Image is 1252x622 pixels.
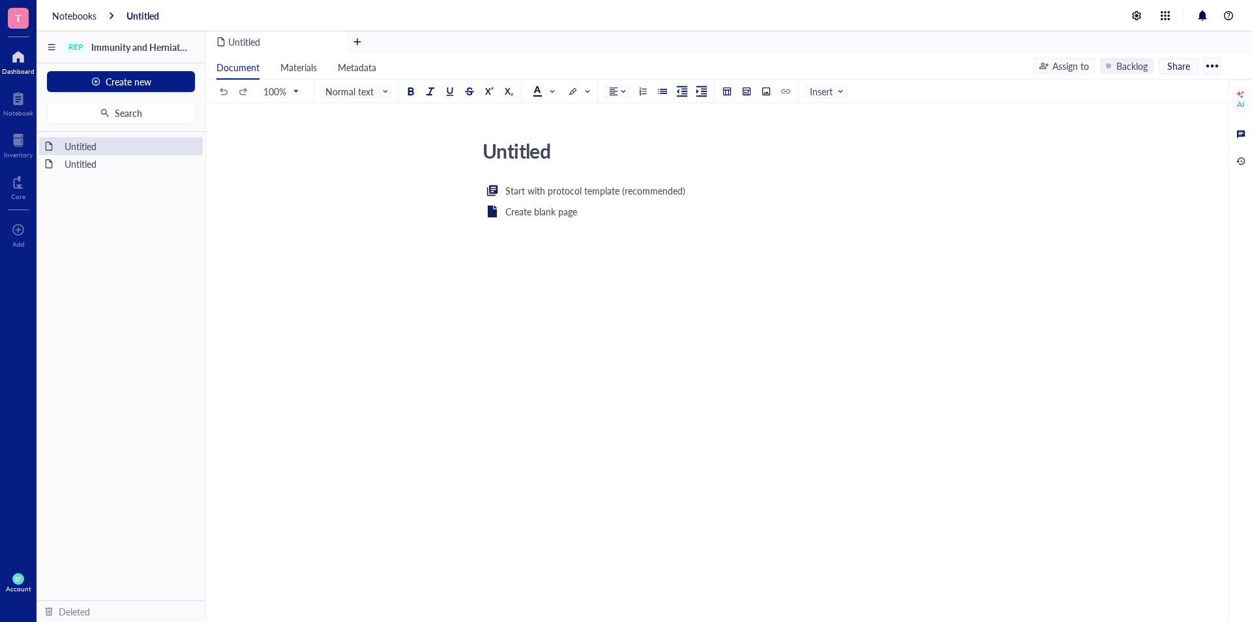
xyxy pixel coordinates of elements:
span: Insert [810,86,844,97]
div: Start with protocol template (recommended) [505,183,685,198]
div: REP [68,42,83,52]
div: Deleted [59,604,90,619]
div: Create blank page [505,204,577,219]
a: Untitled [127,10,159,22]
span: Search [115,108,142,118]
a: Inventory [4,130,33,159]
span: Metadata [338,61,376,74]
a: Notebooks [52,10,97,22]
div: Untitled [59,137,198,155]
span: EF [15,576,22,583]
span: Immunity and Herniation Reporters [91,40,234,54]
div: Account [6,585,31,593]
span: Normal text [325,86,389,97]
span: Create new [106,76,151,87]
button: Share [1159,58,1199,74]
span: T [15,10,22,26]
a: Core [11,172,25,200]
div: Notebook [3,109,33,117]
div: Add [12,240,25,248]
textarea: Untitled [477,135,940,166]
div: Core [11,193,25,200]
div: Assign to [1052,59,1089,73]
button: Search [47,102,195,123]
div: Backlog [1116,59,1148,73]
span: Share [1167,60,1190,72]
div: Dashboard [2,67,35,75]
span: Materials [280,61,317,74]
a: Dashboard [2,46,35,75]
a: Notebook [3,88,33,117]
div: AI [1237,99,1244,110]
div: Untitled [59,155,198,173]
span: 100% [263,86,298,97]
div: Inventory [4,151,33,159]
button: Create new [47,71,195,92]
span: Document [216,61,260,74]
